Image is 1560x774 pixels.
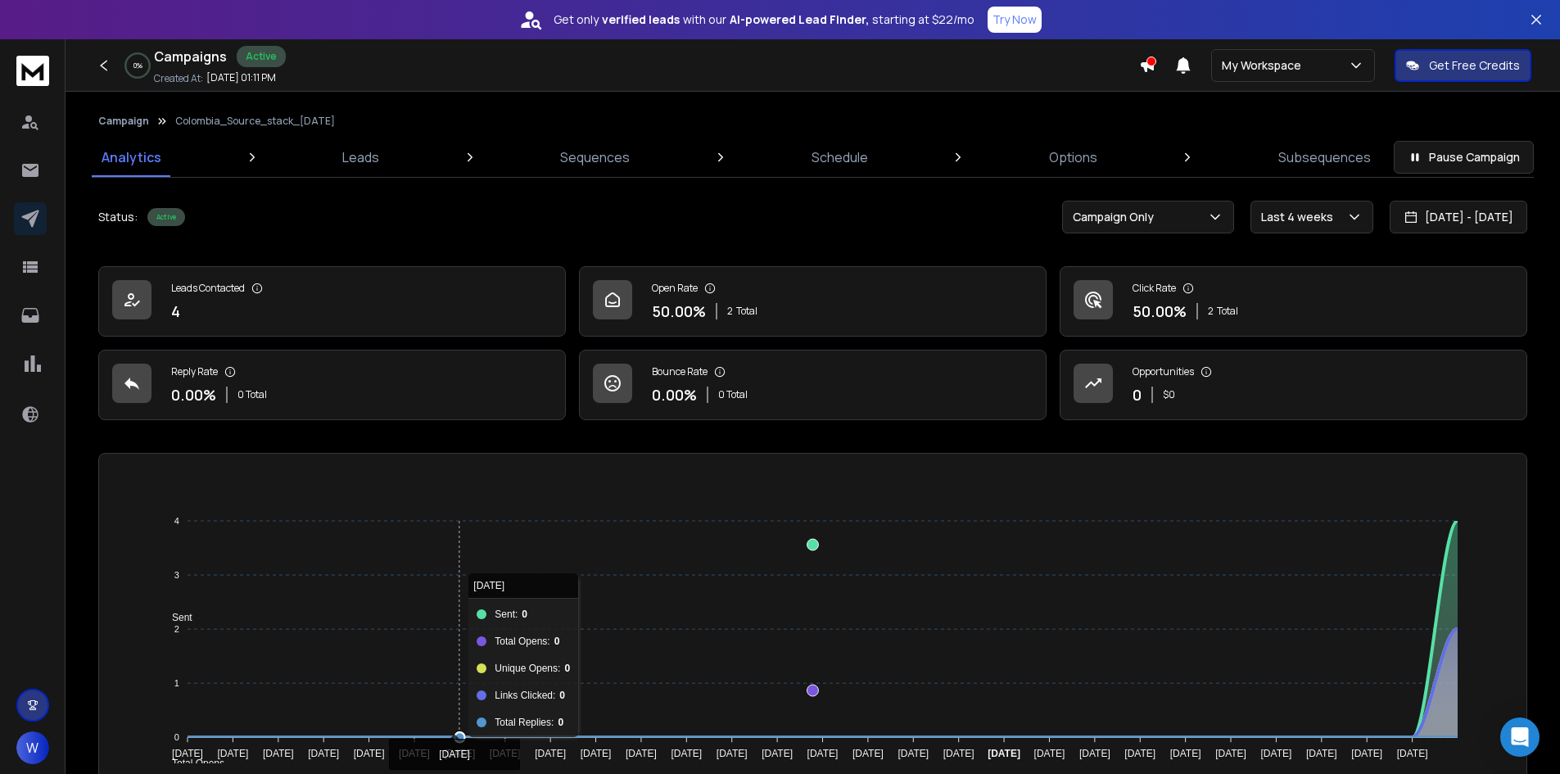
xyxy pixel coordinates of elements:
[1390,201,1527,233] button: [DATE] - [DATE]
[993,11,1037,28] p: Try Now
[174,678,179,688] tspan: 1
[98,350,566,420] a: Reply Rate0.00%0 Total
[444,748,475,759] tspan: [DATE]
[1060,350,1527,420] a: Opportunities0$0
[98,115,149,128] button: Campaign
[898,748,929,759] tspan: [DATE]
[171,365,218,378] p: Reply Rate
[133,61,142,70] p: 0 %
[98,209,138,225] p: Status:
[1306,748,1337,759] tspan: [DATE]
[1215,748,1246,759] tspan: [DATE]
[175,115,335,128] p: Colombia_Source_stack_[DATE]
[802,138,878,177] a: Schedule
[1133,300,1187,323] p: 50.00 %
[171,300,180,323] p: 4
[560,147,630,167] p: Sequences
[102,147,161,167] p: Analytics
[736,305,757,318] span: Total
[171,383,216,406] p: 0.00 %
[308,748,339,759] tspan: [DATE]
[1124,748,1155,759] tspan: [DATE]
[174,732,179,742] tspan: 0
[171,282,245,295] p: Leads Contacted
[1394,141,1534,174] button: Pause Campaign
[1039,138,1107,177] a: Options
[762,748,793,759] tspan: [DATE]
[16,731,49,764] button: W
[535,748,566,759] tspan: [DATE]
[147,208,185,226] div: Active
[1073,209,1160,225] p: Campaign Only
[16,56,49,86] img: logo
[1163,388,1175,401] p: $ 0
[626,748,657,759] tspan: [DATE]
[342,147,379,167] p: Leads
[1268,138,1381,177] a: Subsequences
[1397,748,1428,759] tspan: [DATE]
[579,266,1047,337] a: Open Rate50.00%2Total
[92,138,171,177] a: Analytics
[717,748,748,759] tspan: [DATE]
[652,365,708,378] p: Bounce Rate
[652,383,697,406] p: 0.00 %
[550,138,640,177] a: Sequences
[1351,748,1382,759] tspan: [DATE]
[217,748,248,759] tspan: [DATE]
[727,305,733,318] span: 2
[652,300,706,323] p: 50.00 %
[237,46,286,67] div: Active
[98,266,566,337] a: Leads Contacted4
[988,748,1020,759] tspan: [DATE]
[1133,282,1176,295] p: Click Rate
[1261,748,1292,759] tspan: [DATE]
[1217,305,1238,318] span: Total
[1170,748,1201,759] tspan: [DATE]
[579,350,1047,420] a: Bounce Rate0.00%0 Total
[172,748,203,759] tspan: [DATE]
[154,72,203,85] p: Created At:
[554,11,974,28] p: Get only with our starting at $22/mo
[671,748,702,759] tspan: [DATE]
[602,11,680,28] strong: verified leads
[812,147,868,167] p: Schedule
[1079,748,1110,759] tspan: [DATE]
[160,612,192,623] span: Sent
[1395,49,1531,82] button: Get Free Credits
[174,624,179,634] tspan: 2
[1133,383,1142,406] p: 0
[988,7,1042,33] button: Try Now
[490,748,521,759] tspan: [DATE]
[174,570,179,580] tspan: 3
[399,748,430,759] tspan: [DATE]
[1278,147,1371,167] p: Subsequences
[1060,266,1527,337] a: Click Rate50.00%2Total
[174,516,179,526] tspan: 4
[581,748,612,759] tspan: [DATE]
[354,748,385,759] tspan: [DATE]
[1500,717,1540,757] div: Open Intercom Messenger
[1429,57,1520,74] p: Get Free Credits
[1208,305,1214,318] span: 2
[852,748,884,759] tspan: [DATE]
[160,758,224,769] span: Total Opens
[1261,209,1340,225] p: Last 4 weeks
[332,138,389,177] a: Leads
[652,282,698,295] p: Open Rate
[1049,147,1097,167] p: Options
[154,47,227,66] h1: Campaigns
[730,11,869,28] strong: AI-powered Lead Finder,
[237,388,267,401] p: 0 Total
[943,748,974,759] tspan: [DATE]
[263,748,294,759] tspan: [DATE]
[1133,365,1194,378] p: Opportunities
[718,388,748,401] p: 0 Total
[1034,748,1065,759] tspan: [DATE]
[807,748,839,759] tspan: [DATE]
[206,71,276,84] p: [DATE] 01:11 PM
[1222,57,1308,74] p: My Workspace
